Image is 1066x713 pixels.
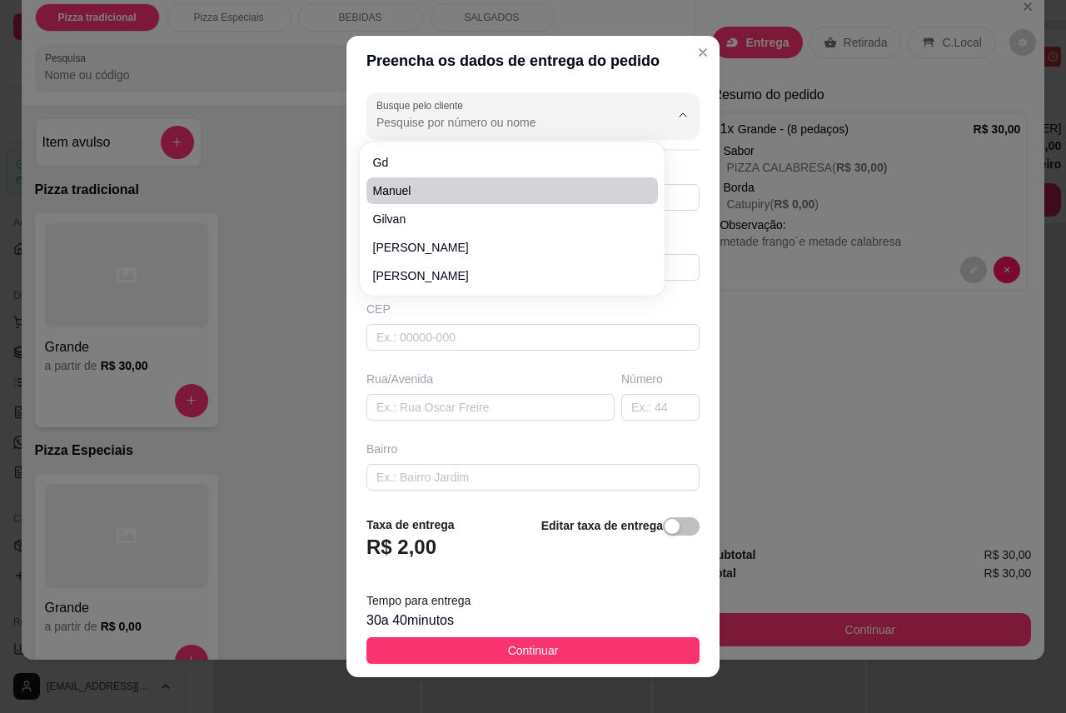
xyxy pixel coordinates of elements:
[541,519,663,532] strong: Editar taxa de entrega
[373,211,635,227] span: Gilvan
[366,441,700,457] div: Bairro
[376,98,469,112] label: Busque pelo cliente
[366,594,471,607] span: Tempo para entrega
[373,154,635,171] span: gd
[366,394,615,421] input: Ex.: Rua Oscar Freire
[366,301,700,317] div: CEP
[690,39,716,66] button: Close
[366,149,658,289] ul: Suggestions
[376,114,643,131] input: Busque pelo cliente
[366,534,436,561] h3: R$ 2,00
[366,518,455,531] strong: Taxa de entrega
[373,239,635,256] span: [PERSON_NAME]
[373,182,635,199] span: manuel
[366,611,700,631] div: 30 a 40 minutos
[363,146,661,292] div: Suggestions
[366,324,700,351] input: Ex.: 00000-000
[366,464,700,491] input: Ex.: Bairro Jardim
[346,36,720,86] header: Preencha os dados de entrega do pedido
[621,394,700,421] input: Ex.: 44
[366,371,615,387] div: Rua/Avenida
[621,371,700,387] div: Número
[670,102,696,128] button: Show suggestions
[508,641,559,660] span: Continuar
[373,267,635,284] span: [PERSON_NAME]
